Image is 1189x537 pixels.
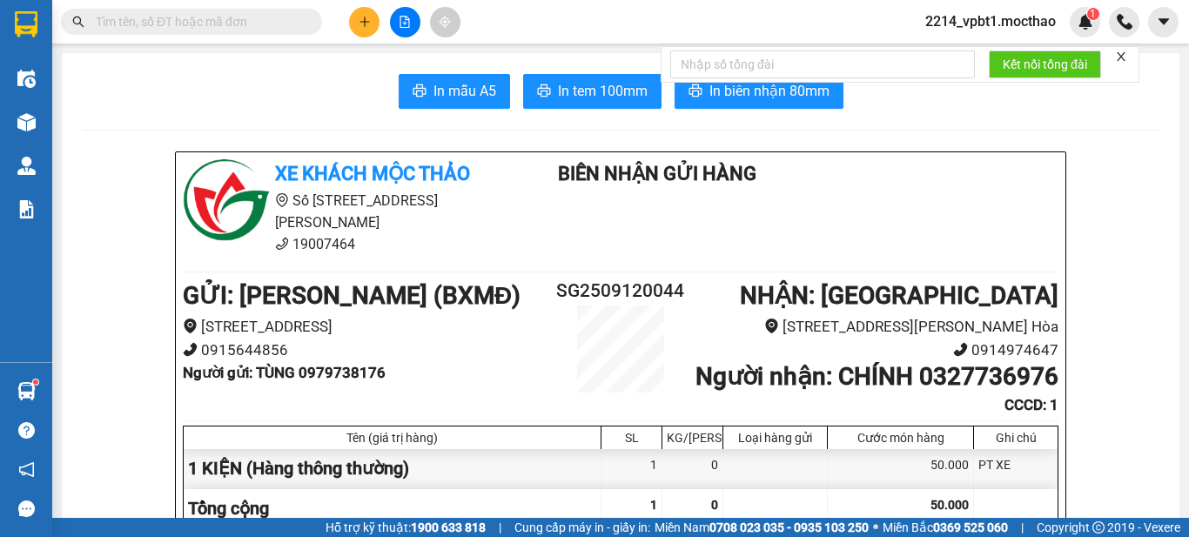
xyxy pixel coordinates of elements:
span: printer [689,84,702,100]
strong: 1900 633 818 [411,520,486,534]
img: warehouse-icon [17,113,36,131]
sup: 1 [33,379,38,385]
span: plus [359,16,371,28]
span: notification [18,461,35,478]
span: 0 [711,498,718,512]
span: environment [183,319,198,333]
span: 2214_vpbt1.mocthao [911,10,1070,32]
input: Tìm tên, số ĐT hoặc mã đơn [96,12,301,31]
span: 1 [1090,8,1096,20]
button: printerIn tem 100mm [523,74,662,109]
li: [STREET_ADDRESS][PERSON_NAME] Hòa [694,315,1058,339]
span: environment [275,193,289,207]
button: file-add [390,7,420,37]
li: Số [STREET_ADDRESS][PERSON_NAME] [183,190,507,233]
div: Tên (giá trị hàng) [188,431,596,445]
div: KG/[PERSON_NAME] [667,431,718,445]
strong: 0708 023 035 - 0935 103 250 [709,520,869,534]
div: PT XE [974,449,1058,488]
span: Tổng cộng [188,498,269,519]
img: warehouse-icon [17,157,36,175]
h2: SG2509120044 [547,277,694,305]
span: copyright [1092,521,1105,534]
span: 50.000 [930,498,969,512]
img: phone-icon [1117,14,1132,30]
div: Ghi chú [978,431,1053,445]
span: Miền Nam [655,518,869,537]
span: aim [439,16,451,28]
div: SL [606,431,657,445]
strong: 0369 525 060 [933,520,1008,534]
span: Miền Bắc [883,518,1008,537]
sup: 1 [1087,8,1099,20]
button: printerIn mẫu A5 [399,74,510,109]
li: [STREET_ADDRESS] [183,315,547,339]
span: 1 [650,498,657,512]
b: GỬI : [PERSON_NAME] (BXMĐ) [183,281,521,310]
span: search [72,16,84,28]
span: In biên nhận 80mm [709,80,830,102]
li: 0915644856 [183,339,547,362]
b: Xe khách Mộc Thảo [275,163,470,185]
span: message [18,500,35,517]
img: warehouse-icon [17,70,36,88]
b: Người gửi : TÙNG 0979738176 [183,364,386,381]
span: Hỗ trợ kỹ thuật: [326,518,486,537]
img: logo.jpg [183,159,270,246]
span: | [1021,518,1024,537]
span: environment [764,319,779,333]
span: | [499,518,501,537]
li: 0914974647 [694,339,1058,362]
span: phone [183,342,198,357]
b: Người nhận : CHÍNH 0327736976 [695,362,1058,391]
div: 0 [662,449,723,488]
div: 50.000 [828,449,974,488]
img: icon-new-feature [1078,14,1093,30]
span: Cung cấp máy in - giấy in: [514,518,650,537]
span: file-add [399,16,411,28]
b: CCCD : 1 [1004,396,1058,413]
img: warehouse-icon [17,382,36,400]
button: printerIn biên nhận 80mm [675,74,843,109]
li: 19007464 [183,233,507,255]
div: 1 KIỆN (Hàng thông thường) [184,449,601,488]
button: plus [349,7,380,37]
span: close [1115,50,1127,63]
input: Nhập số tổng đài [670,50,975,78]
span: printer [537,84,551,100]
button: aim [430,7,460,37]
img: solution-icon [17,200,36,218]
button: caret-down [1148,7,1179,37]
div: 1 [601,449,662,488]
b: NHẬN : [GEOGRAPHIC_DATA] [740,281,1058,310]
span: caret-down [1156,14,1172,30]
div: Loại hàng gửi [728,431,823,445]
span: In mẫu A5 [433,80,496,102]
span: printer [413,84,427,100]
span: Kết nối tổng đài [1003,55,1087,74]
b: Biên Nhận Gửi Hàng [558,163,756,185]
div: Cước món hàng [832,431,969,445]
span: question-circle [18,422,35,439]
span: In tem 100mm [558,80,648,102]
button: Kết nối tổng đài [989,50,1101,78]
span: phone [275,237,289,251]
img: logo-vxr [15,11,37,37]
span: ⚪️ [873,524,878,531]
span: phone [953,342,968,357]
